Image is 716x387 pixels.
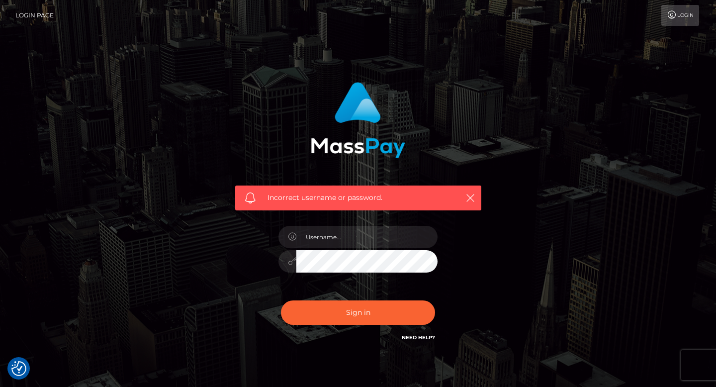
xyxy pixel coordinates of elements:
span: Incorrect username or password. [268,193,449,203]
button: Consent Preferences [11,361,26,376]
a: Login [661,5,699,26]
img: MassPay Login [311,82,405,158]
a: Login Page [15,5,54,26]
input: Username... [296,226,438,248]
button: Sign in [281,300,435,325]
a: Need Help? [402,334,435,341]
img: Revisit consent button [11,361,26,376]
